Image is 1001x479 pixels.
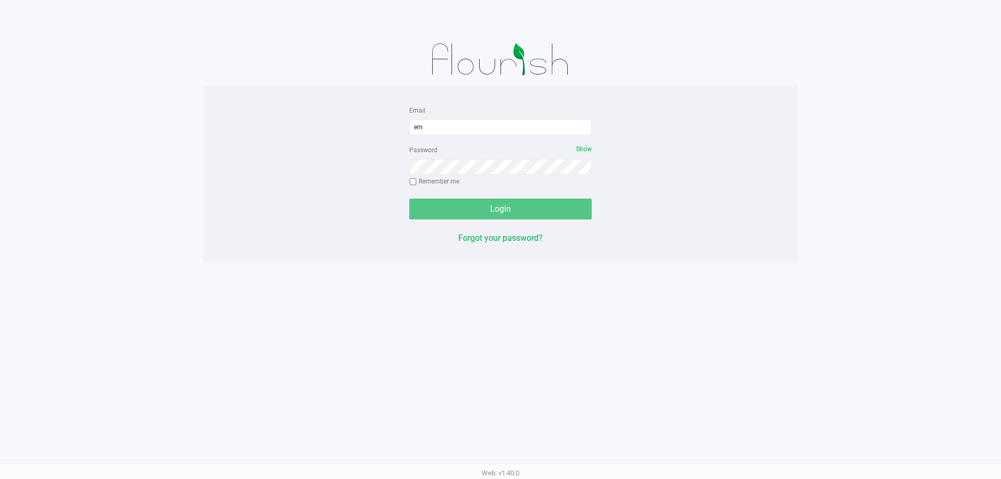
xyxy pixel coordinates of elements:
[409,145,437,155] label: Password
[409,178,417,186] input: Remember me
[409,177,459,186] label: Remember me
[482,469,519,477] span: Web: v1.40.0
[576,145,592,153] span: Show
[458,232,543,244] button: Forgot your password?
[409,106,425,115] label: Email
